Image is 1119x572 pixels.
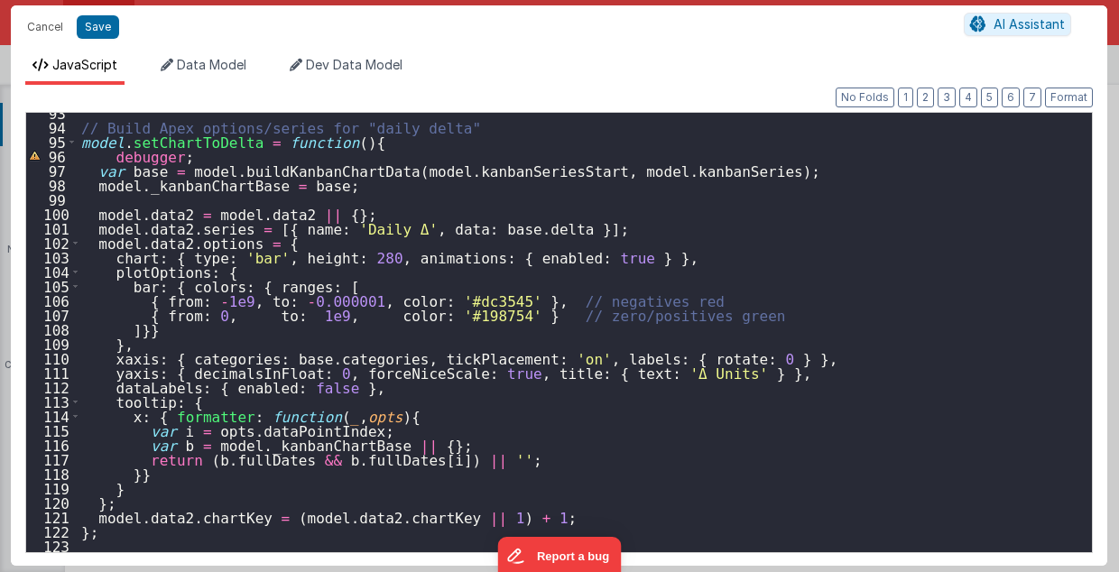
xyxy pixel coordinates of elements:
div: 113 [26,394,78,409]
div: 120 [26,495,78,510]
button: 1 [898,88,913,107]
span: Data Model [177,57,246,72]
div: 115 [26,423,78,438]
div: 121 [26,510,78,524]
div: 117 [26,452,78,466]
div: 99 [26,192,78,207]
div: 105 [26,279,78,293]
div: 110 [26,351,78,365]
div: 108 [26,322,78,337]
div: 119 [26,481,78,495]
div: 95 [26,134,78,149]
button: No Folds [836,88,894,107]
button: 6 [1002,88,1020,107]
div: 112 [26,380,78,394]
div: 93 [26,106,78,120]
div: 102 [26,235,78,250]
span: AI Assistant [994,16,1065,32]
div: 116 [26,438,78,452]
div: 104 [26,264,78,279]
div: 101 [26,221,78,235]
button: 2 [917,88,934,107]
button: 7 [1023,88,1041,107]
div: 109 [26,337,78,351]
button: Cancel [18,14,72,40]
div: 98 [26,178,78,192]
span: Dev Data Model [306,57,402,72]
div: 118 [26,466,78,481]
div: 107 [26,308,78,322]
div: 100 [26,207,78,221]
div: 111 [26,365,78,380]
button: Save [77,15,119,39]
div: 96 [26,149,78,163]
button: Format [1045,88,1093,107]
button: AI Assistant [964,13,1071,36]
div: 97 [26,163,78,178]
div: 106 [26,293,78,308]
button: 5 [981,88,998,107]
div: 94 [26,120,78,134]
button: 4 [959,88,977,107]
div: 114 [26,409,78,423]
div: 123 [26,539,78,553]
button: 3 [938,88,956,107]
span: JavaScript [52,57,117,72]
div: 103 [26,250,78,264]
div: 122 [26,524,78,539]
